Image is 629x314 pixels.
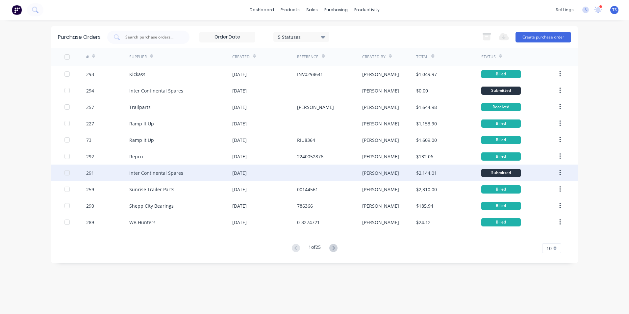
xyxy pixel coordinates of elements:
[129,54,147,60] div: Supplier
[416,202,433,209] div: $185.94
[546,245,552,252] span: 10
[481,87,521,95] div: Submitted
[232,87,247,94] div: [DATE]
[362,186,399,193] div: [PERSON_NAME]
[232,71,247,78] div: [DATE]
[232,170,247,176] div: [DATE]
[297,54,318,60] div: Reference
[297,71,323,78] div: INV0298641
[416,170,437,176] div: $2,144.01
[481,185,521,194] div: Billed
[481,54,496,60] div: Status
[86,202,94,209] div: 290
[321,5,351,15] div: purchasing
[416,120,437,127] div: $1,153.90
[416,87,428,94] div: $0.00
[416,104,437,111] div: $1,644.98
[297,219,320,226] div: 0-3274721
[86,71,94,78] div: 293
[297,202,313,209] div: 786366
[232,186,247,193] div: [DATE]
[232,54,250,60] div: Created
[129,120,154,127] div: Ramp It Up
[125,34,179,40] input: Search purchase orders...
[86,219,94,226] div: 289
[516,32,571,42] button: Create purchase order
[351,5,383,15] div: productivity
[86,87,94,94] div: 294
[552,5,577,15] div: settings
[277,5,303,15] div: products
[416,186,437,193] div: $2,310.00
[612,7,617,13] span: TS
[297,153,323,160] div: 2240052876
[297,186,318,193] div: 00144561
[86,104,94,111] div: 257
[362,219,399,226] div: [PERSON_NAME]
[129,219,156,226] div: WB Hunters
[362,104,399,111] div: [PERSON_NAME]
[58,33,101,41] div: Purchase Orders
[362,137,399,144] div: [PERSON_NAME]
[481,119,521,128] div: Billed
[481,218,521,226] div: Billed
[129,202,174,209] div: Shepp City Bearings
[416,71,437,78] div: $1,049.97
[362,71,399,78] div: [PERSON_NAME]
[278,33,325,40] div: 5 Statuses
[232,120,247,127] div: [DATE]
[129,137,154,144] div: Ramp It Up
[86,137,91,144] div: 73
[129,186,174,193] div: Sunrise Trailer Parts
[416,153,433,160] div: $132.06
[481,202,521,210] div: Billed
[232,219,247,226] div: [DATE]
[416,54,428,60] div: Total
[200,32,255,42] input: Order Date
[232,104,247,111] div: [DATE]
[309,244,321,253] div: 1 of 25
[86,54,89,60] div: #
[481,169,521,177] div: Submitted
[129,104,151,111] div: Trailparts
[86,186,94,193] div: 259
[362,120,399,127] div: [PERSON_NAME]
[86,120,94,127] div: 227
[232,137,247,144] div: [DATE]
[481,152,521,161] div: Billed
[129,153,143,160] div: Repco
[362,202,399,209] div: [PERSON_NAME]
[232,202,247,209] div: [DATE]
[129,170,183,176] div: Inter Continental Spares
[362,87,399,94] div: [PERSON_NAME]
[416,219,431,226] div: $24.12
[297,104,334,111] div: [PERSON_NAME]
[362,170,399,176] div: [PERSON_NAME]
[246,5,277,15] a: dashboard
[129,71,145,78] div: Kickass
[232,153,247,160] div: [DATE]
[129,87,183,94] div: Inter Continental Spares
[12,5,22,15] img: Factory
[481,136,521,144] div: Billed
[481,103,521,111] div: Received
[481,70,521,78] div: Billed
[303,5,321,15] div: sales
[297,137,315,144] div: RIU8364
[362,54,386,60] div: Created By
[86,170,94,176] div: 291
[416,137,437,144] div: $1,609.00
[86,153,94,160] div: 292
[362,153,399,160] div: [PERSON_NAME]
